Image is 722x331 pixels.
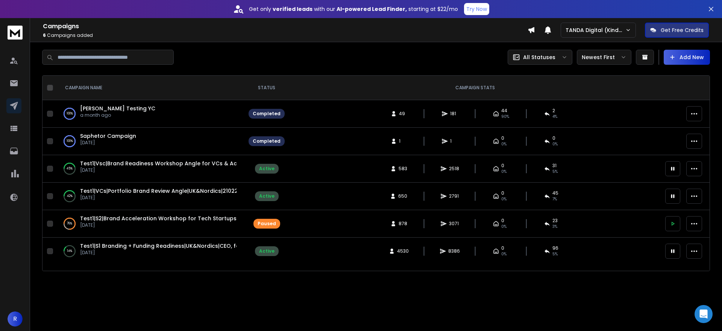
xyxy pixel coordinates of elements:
td: 45%Test1|Vsc|Brand Readiness Workshop Angle for VCs & Accelerators|UK&nordics|210225[DATE] [56,155,244,183]
strong: AI-powered Lead Finder, [337,5,407,13]
div: Paused [258,221,276,227]
button: Add New [664,50,710,65]
span: 583 [399,166,407,172]
span: 2791 [449,193,459,199]
p: [DATE] [80,140,136,146]
p: 100 % [67,110,73,117]
a: [PERSON_NAME] Testing YC [80,105,155,112]
td: 14%Test1|S1 Branding + Funding Readiness|UK&Nordics|CEO, founder|210225[DATE] [56,238,244,265]
p: Get only with our starting at $22/mo [249,5,458,13]
span: 0 [501,190,504,196]
span: 5 % [552,251,558,257]
button: R [8,311,23,326]
span: 0 [501,135,504,141]
span: 90 % [501,114,509,120]
div: Completed [253,111,281,117]
td: 42%Test1|VCs|Portfolio Brand Review Angle|UK&Nordics|210225[DATE] [56,183,244,210]
a: Test1|S1 Branding + Funding Readiness|UK&Nordics|CEO, founder|210225 [80,242,276,250]
strong: verified leads [273,5,312,13]
span: 878 [399,221,407,227]
span: 4 % [552,114,557,120]
div: Active [259,193,275,199]
a: Test1|VCs|Portfolio Brand Review Angle|UK&Nordics|210225 [80,187,241,195]
span: 31 [552,163,557,169]
span: 0% [501,251,507,257]
td: 100%Saphetor Campaign[DATE] [56,128,244,155]
p: Try Now [466,5,487,13]
p: [DATE] [80,195,237,201]
span: 0 [501,245,504,251]
span: 7 % [552,196,557,202]
span: 181 [450,111,458,117]
span: 3071 [449,221,459,227]
p: a month ago [80,112,155,118]
p: Campaigns added [43,32,528,38]
div: Active [259,166,275,172]
a: Test1|Vsc|Brand Readiness Workshop Angle for VCs & Accelerators|UK&nordics|210225 [80,160,320,167]
span: 44 [501,108,507,114]
span: 2518 [449,166,459,172]
span: 0% [501,169,507,175]
div: Active [259,248,275,254]
span: 1 [399,138,407,144]
span: 0% [501,141,507,147]
p: 76 % [67,220,72,227]
span: 0 [552,135,555,141]
span: 45 [552,190,558,196]
div: Open Intercom Messenger [695,305,713,323]
p: [DATE] [80,250,237,256]
span: 5 % [552,169,558,175]
p: Get Free Credits [661,26,704,34]
span: 4530 [397,248,409,254]
h1: Campaigns [43,22,528,31]
div: Completed [253,138,281,144]
td: 100%[PERSON_NAME] Testing YCa month ago [56,100,244,128]
span: 2 [552,108,555,114]
span: 96 [552,245,558,251]
span: 23 [552,218,558,224]
p: [DATE] [80,222,237,228]
span: 8386 [448,248,460,254]
th: CAMPAIGN STATS [289,76,661,100]
span: 1 [450,138,458,144]
th: CAMPAIGN NAME [56,76,244,100]
span: 0% [501,224,507,230]
p: TANDA Digital (Kind Studio) [566,26,625,34]
span: 0 % [552,141,558,147]
span: 0 [501,218,504,224]
span: 650 [398,193,407,199]
th: STATUS [244,76,289,100]
p: 100 % [67,137,73,145]
span: 49 [399,111,407,117]
p: All Statuses [523,53,555,61]
a: Test1|S2|Brand Acceleration Workshop for Tech Startups|[GEOGRAPHIC_DATA], [DEMOGRAPHIC_DATA]|CEO,... [80,215,423,222]
p: 14 % [67,247,72,255]
span: 0 [501,163,504,169]
a: Saphetor Campaign [80,132,136,140]
button: Newest First [577,50,631,65]
td: 76%Test1|S2|Brand Acceleration Workshop for Tech Startups|[GEOGRAPHIC_DATA], [DEMOGRAPHIC_DATA]|C... [56,210,244,238]
span: 0% [501,196,507,202]
img: logo [8,26,23,40]
p: [DATE] [80,167,237,173]
button: Get Free Credits [645,23,709,38]
p: 45 % [67,165,73,172]
p: 42 % [67,192,73,200]
span: 3 % [552,224,557,230]
span: 6 [43,32,46,38]
button: Try Now [464,3,489,15]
